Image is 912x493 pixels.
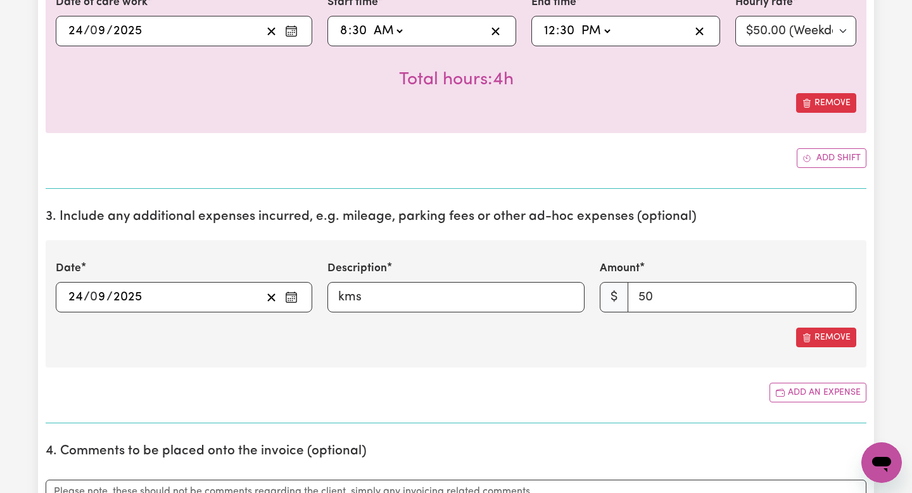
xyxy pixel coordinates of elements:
[861,442,902,483] iframe: Button to launch messaging window
[90,291,98,304] span: 0
[769,383,866,402] button: Add another expense
[91,22,106,41] input: --
[113,22,142,41] input: ----
[91,288,106,307] input: --
[559,22,575,41] input: --
[106,24,113,38] span: /
[84,24,90,38] span: /
[90,25,98,37] span: 0
[46,444,866,459] h2: 4. Comments to be placed onto the invoice (optional)
[327,282,584,312] input: kms
[339,22,348,41] input: --
[68,22,84,41] input: --
[281,22,301,41] button: Enter the date of care work
[281,288,301,307] button: Enter the date of expense
[262,288,281,307] button: Clear date
[262,22,281,41] button: Clear date
[797,148,866,168] button: Add another shift
[399,71,514,89] span: Total hours worked: 4 hours
[796,93,856,113] button: Remove this shift
[327,260,387,277] label: Description
[348,24,351,38] span: :
[351,22,367,41] input: --
[84,290,90,304] span: /
[56,260,81,277] label: Date
[543,22,556,41] input: --
[106,290,113,304] span: /
[46,209,866,225] h2: 3. Include any additional expenses incurred, e.g. mileage, parking fees or other ad-hoc expenses ...
[68,288,84,307] input: --
[796,328,856,347] button: Remove this expense
[113,288,142,307] input: ----
[600,282,628,312] span: $
[556,24,559,38] span: :
[600,260,640,277] label: Amount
